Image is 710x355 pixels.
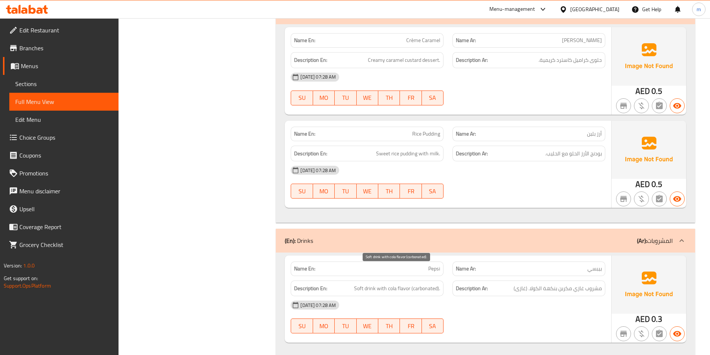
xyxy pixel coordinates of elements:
[634,326,649,341] button: Purchased item
[294,321,310,332] span: SU
[19,222,113,231] span: Coverage Report
[316,321,332,332] span: MO
[406,37,440,44] span: Crème Caramel
[368,56,440,65] span: Creamy caramel custard dessert.
[313,184,335,199] button: MO
[9,111,119,129] a: Edit Menu
[19,44,113,53] span: Branches
[400,318,422,333] button: FR
[456,284,488,293] strong: Description Ar:
[3,21,119,39] a: Edit Restaurant
[360,321,375,332] span: WE
[612,121,686,179] img: Ae5nvW7+0k+MAAAAAElFTkSuQmCC
[297,73,339,80] span: [DATE] 07:28 AM
[514,284,602,293] span: مشروب غازي مكربن بنكهة الكولا. (غازى)
[3,164,119,182] a: Promotions
[297,167,339,174] span: [DATE] 07:28 AM
[23,261,35,270] span: 1.0.0
[357,184,378,199] button: WE
[670,191,685,206] button: Available
[3,146,119,164] a: Coupons
[357,318,378,333] button: WE
[19,187,113,196] span: Menu disclaimer
[456,149,488,158] strong: Description Ar:
[635,177,650,191] span: AED
[285,235,296,246] b: (En):
[422,91,444,105] button: SA
[587,130,602,138] span: أرز بلبن
[15,79,113,88] span: Sections
[19,151,113,160] span: Coupons
[425,321,441,332] span: SA
[3,236,119,254] a: Grocery Checklist
[294,92,310,103] span: SU
[4,273,38,283] span: Get support on:
[335,318,356,333] button: TU
[9,93,119,111] a: Full Menu View
[360,186,375,197] span: WE
[456,130,476,138] strong: Name Ar:
[635,84,650,98] span: AED
[381,321,397,332] span: TH
[4,261,22,270] span: Version:
[294,284,327,293] strong: Description En:
[562,37,602,44] span: [PERSON_NAME]
[651,177,662,191] span: 0.5
[456,265,476,273] strong: Name Ar:
[19,169,113,178] span: Promotions
[360,92,375,103] span: WE
[651,84,662,98] span: 0.5
[294,37,315,44] strong: Name En:
[19,240,113,249] span: Grocery Checklist
[381,92,397,103] span: TH
[612,27,686,85] img: Ae5nvW7+0k+MAAAAAElFTkSuQmCC
[316,186,332,197] span: MO
[3,218,119,236] a: Coverage Report
[338,92,353,103] span: TU
[291,91,313,105] button: SU
[294,149,327,158] strong: Description En:
[3,57,119,75] a: Menus
[403,92,419,103] span: FR
[652,326,667,341] button: Not has choices
[403,321,419,332] span: FR
[316,92,332,103] span: MO
[291,318,313,333] button: SU
[697,5,701,13] span: m
[381,186,397,197] span: TH
[456,56,488,65] strong: Description Ar:
[294,265,315,273] strong: Name En:
[456,37,476,44] strong: Name Ar:
[616,98,631,113] button: Not branch specific item
[378,91,400,105] button: TH
[634,98,649,113] button: Purchased item
[670,326,685,341] button: Available
[4,281,51,291] a: Support.OpsPlatform
[15,97,113,106] span: Full Menu View
[338,186,353,197] span: TU
[285,236,313,245] p: Drinks
[670,98,685,113] button: Available
[9,75,119,93] a: Sections
[294,56,327,65] strong: Description En:
[612,256,686,314] img: Ae5nvW7+0k+MAAAAAElFTkSuQmCC
[428,265,440,273] span: Pepsi
[489,5,535,14] div: Menu-management
[335,184,356,199] button: TU
[338,321,353,332] span: TU
[400,91,422,105] button: FR
[3,200,119,218] a: Upsell
[651,312,662,326] span: 0.3
[297,302,339,309] span: [DATE] 07:28 AM
[276,229,695,253] div: (En): Drinks(Ar):المشروبات
[652,98,667,113] button: Not has choices
[15,115,113,124] span: Edit Menu
[634,191,649,206] button: Purchased item
[294,186,310,197] span: SU
[652,191,667,206] button: Not has choices
[354,284,440,293] span: Soft drink with cola flavor (carbonated).
[587,265,602,273] span: بيبسي
[545,149,602,158] span: بودنج الأرز الحلو مع الحليب.
[19,205,113,213] span: Upsell
[291,184,313,199] button: SU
